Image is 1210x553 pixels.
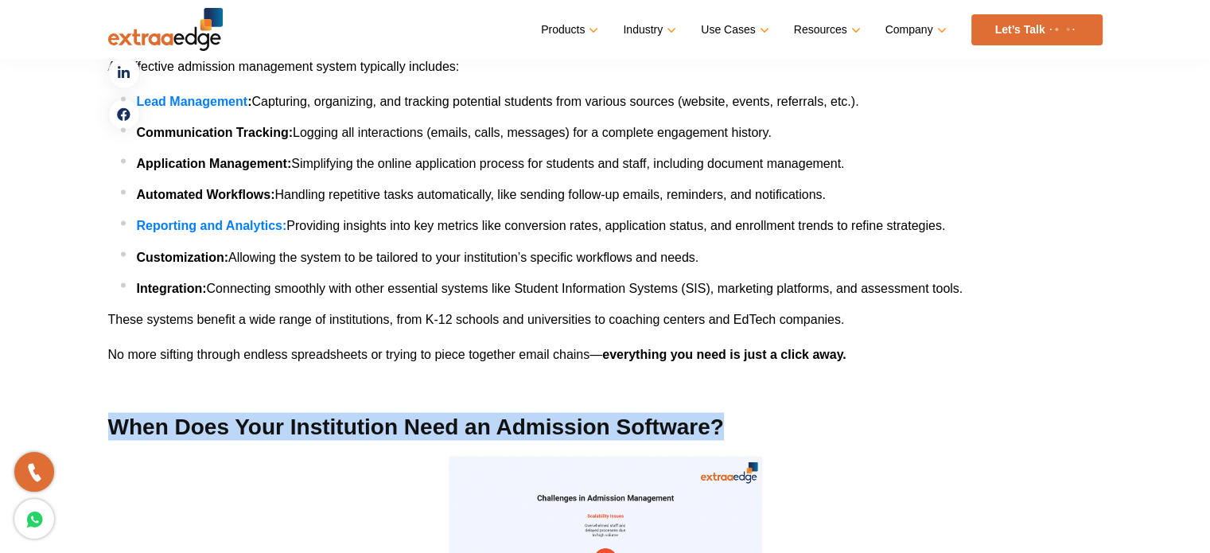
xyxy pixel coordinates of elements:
[137,281,207,294] b: Integration:
[291,157,844,170] span: Simplifying the online application process for students and staff, including document management.
[541,18,595,41] a: Products
[137,219,287,232] a: Reporting and Analytics:
[286,219,945,232] span: Providing insights into key metrics like conversion rates, application status, and enrollment tre...
[137,157,292,170] b: Application Management:
[701,18,765,41] a: Use Cases
[885,18,943,41] a: Company
[108,60,460,73] span: An effective admission management system typically includes:
[108,57,140,89] a: linkedin
[602,347,846,360] b: everything you need is just a click away.
[247,95,251,108] b: :
[971,14,1103,45] a: Let’s Talk
[137,250,229,263] b: Customization:
[207,281,963,294] span: Connecting smoothly with other essential systems like Student Information Systems (SIS), marketin...
[274,188,825,201] span: Handling repetitive tasks automatically, like sending follow-up emails, reminders, and notificati...
[293,126,772,139] span: Logging all interactions (emails, calls, messages) for a complete engagement history.
[251,95,858,108] span: Capturing, organizing, and tracking potential students from various sources (website, events, ref...
[794,18,858,41] a: Resources
[108,412,1103,440] h2: When Does Your Institution Need an Admission Software?
[137,188,275,201] b: Automated Workflows:
[108,347,603,360] span: No more sifting through endless spreadsheets or trying to piece together email chains—
[228,250,698,263] span: Allowing the system to be tailored to your institution’s specific workflows and needs.
[108,312,845,325] span: These systems benefit a wide range of institutions, from K-12 schools and universities to coachin...
[623,18,673,41] a: Industry
[137,95,248,108] a: Lead Management
[137,126,293,139] b: Communication Tracking:
[108,99,140,130] a: facebook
